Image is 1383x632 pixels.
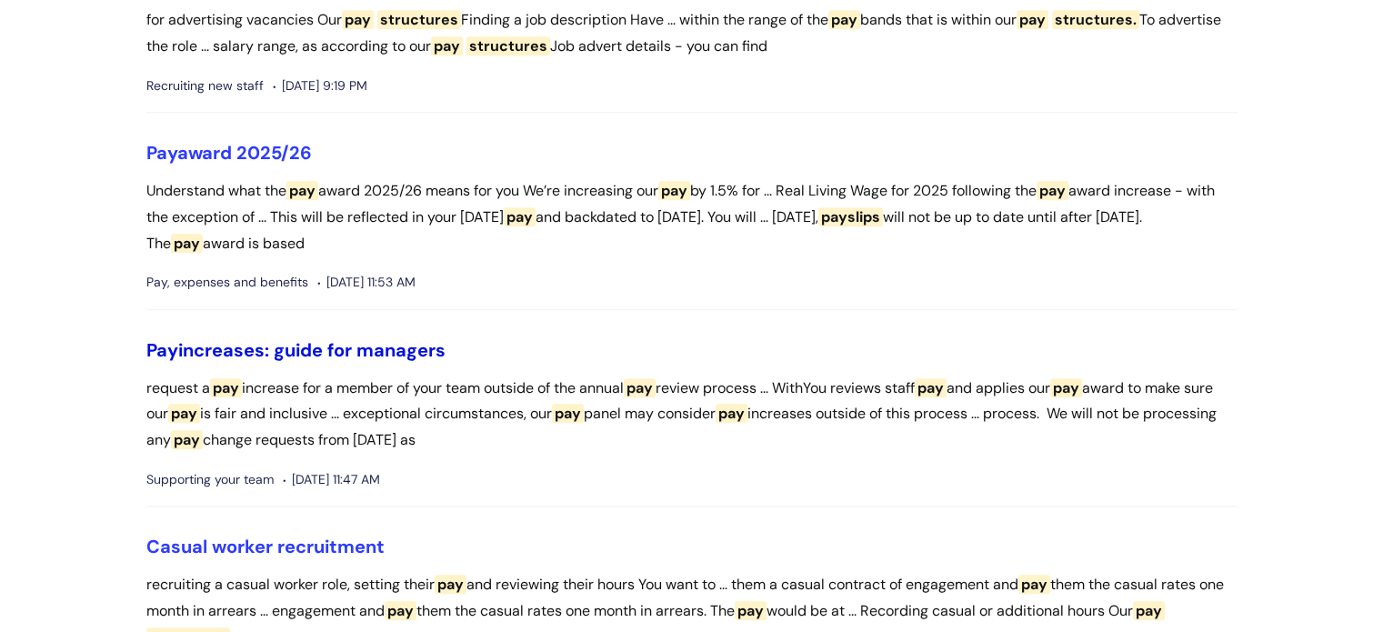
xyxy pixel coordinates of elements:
a: Casual worker recruitment [146,535,385,558]
p: request a increase for a member of your team outside of the annual review process ... WithYou rev... [146,376,1238,454]
span: [DATE] 11:47 AM [283,468,380,491]
span: Supporting your team [146,468,274,491]
a: Payincreases: guide for managers [146,338,446,362]
span: pay [504,207,536,226]
span: pay [828,10,860,29]
span: [DATE] 9:19 PM [273,75,367,97]
span: Recruiting new staff [146,75,264,97]
span: pay [435,575,466,594]
span: structures [466,36,550,55]
span: pay [716,404,747,423]
span: pay [552,404,584,423]
span: pay [735,601,767,620]
span: structures. [1052,10,1139,29]
span: structures [377,10,461,29]
span: Pay [146,141,177,165]
p: for advertising vacancies Our Finding a job description Have ... within the range of the bands th... [146,7,1238,60]
span: pay [286,181,318,200]
span: pay [624,378,656,397]
span: pay [1050,378,1082,397]
a: Payaward 2025/26 [146,141,312,165]
span: pay [431,36,463,55]
span: pay [915,378,947,397]
span: pay [1017,10,1048,29]
span: pay [658,181,690,200]
span: pay [1037,181,1068,200]
span: pay [342,10,374,29]
span: pay [171,430,203,449]
span: [DATE] 11:53 AM [317,271,416,294]
span: pay [168,404,200,423]
span: pay [171,234,203,253]
span: pay [210,378,242,397]
span: pay [1133,601,1165,620]
span: payslips [818,207,883,226]
span: Pay [146,338,178,362]
span: pay [1018,575,1050,594]
span: Pay, expenses and benefits [146,271,308,294]
span: pay [385,601,416,620]
p: Understand what the award 2025/26 means for you We’re increasing our by 1.5% for ... Real Living ... [146,178,1238,256]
